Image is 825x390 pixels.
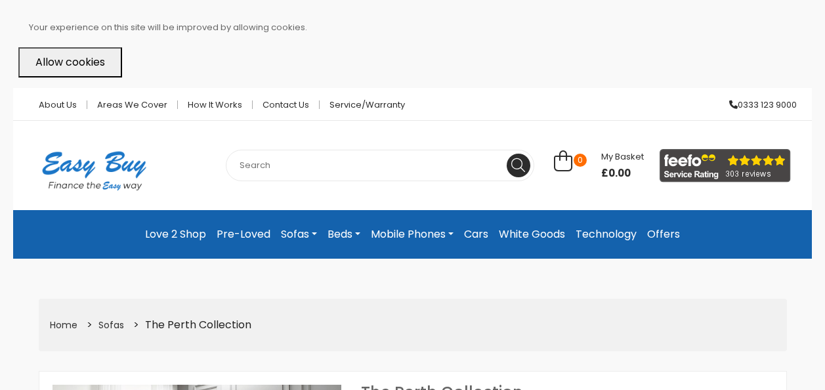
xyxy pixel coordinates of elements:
span: My Basket [601,150,644,163]
a: Sofas [98,318,124,332]
span: £0.00 [601,165,644,181]
li: The Perth Collection [129,315,253,336]
a: Love 2 Shop [140,221,211,248]
a: Home [50,318,77,332]
a: Beds [322,221,366,248]
a: Service/Warranty [320,100,405,109]
a: Cars [459,221,494,248]
button: Allow cookies [18,47,122,77]
a: Areas we cover [87,100,178,109]
input: Search [226,150,534,181]
a: Mobile Phones [366,221,459,248]
p: Your experience on this site will be improved by allowing cookies. [29,18,807,37]
a: About Us [29,100,87,109]
a: How it works [178,100,253,109]
a: Sofas [276,221,322,248]
img: Easy Buy [29,134,159,207]
a: 0333 123 9000 [719,100,797,109]
a: Technology [570,221,642,248]
span: 0 [574,154,587,167]
a: Pre-Loved [211,221,276,248]
a: Offers [642,221,685,248]
img: feefo_logo [660,149,791,183]
a: 0 My Basket £0.00 [554,158,644,173]
a: Contact Us [253,100,320,109]
a: White Goods [494,221,570,248]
